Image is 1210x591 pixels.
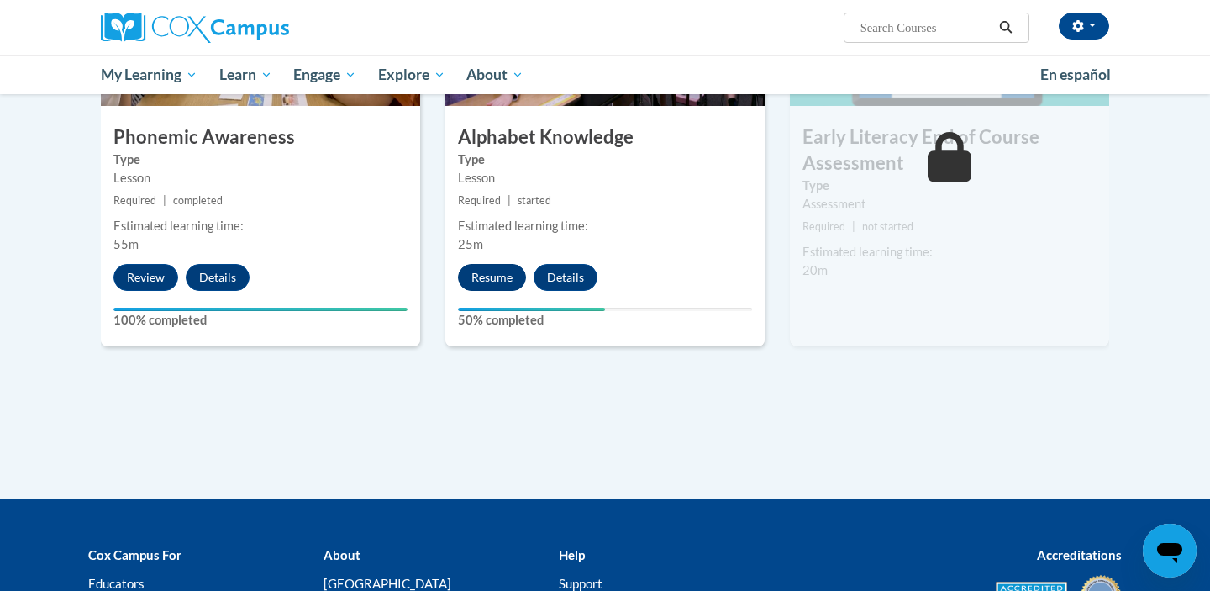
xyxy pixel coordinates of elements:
div: Lesson [458,169,752,187]
img: Cox Campus [101,13,289,43]
a: En español [1029,57,1122,92]
span: En español [1040,66,1111,83]
span: Required [802,220,845,233]
label: Type [113,150,408,169]
span: Required [458,194,501,207]
a: Cox Campus [101,13,420,43]
button: Review [113,264,178,291]
span: Engage [293,65,356,85]
span: Learn [219,65,272,85]
button: Search [993,18,1018,38]
span: My Learning [101,65,197,85]
a: About [456,55,535,94]
b: Accreditations [1037,547,1122,562]
div: Your progress [113,308,408,311]
span: 25m [458,237,483,251]
div: Estimated learning time: [802,243,1097,261]
span: Explore [378,65,445,85]
a: My Learning [90,55,208,94]
button: Details [186,264,250,291]
div: Lesson [113,169,408,187]
span: completed [173,194,223,207]
label: Type [802,177,1097,195]
span: | [163,194,166,207]
b: Help [559,547,585,562]
input: Search Courses [859,18,993,38]
a: Explore [367,55,456,94]
label: 50% completed [458,311,752,330]
div: Estimated learning time: [458,217,752,235]
div: Estimated learning time: [113,217,408,235]
div: Assessment [802,195,1097,214]
button: Details [534,264,597,291]
span: Required [113,194,156,207]
div: Your progress [458,308,605,311]
h3: Alphabet Knowledge [445,124,765,150]
b: Cox Campus For [88,547,181,562]
a: Learn [208,55,283,94]
h3: Phonemic Awareness [101,124,420,150]
span: About [466,65,523,85]
button: Resume [458,264,526,291]
h3: Early Literacy End of Course Assessment [790,124,1109,177]
span: not started [862,220,913,233]
b: About [324,547,360,562]
a: [GEOGRAPHIC_DATA] [324,576,451,591]
a: Educators [88,576,145,591]
span: | [508,194,511,207]
span: started [518,194,551,207]
a: Engage [282,55,367,94]
span: | [852,220,855,233]
span: 20m [802,263,828,277]
span: 55m [113,237,139,251]
div: Main menu [76,55,1134,94]
label: Type [458,150,752,169]
label: 100% completed [113,311,408,330]
button: Account Settings [1059,13,1109,40]
iframe: Button to launch messaging window [1143,524,1197,578]
a: Support [559,576,602,591]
